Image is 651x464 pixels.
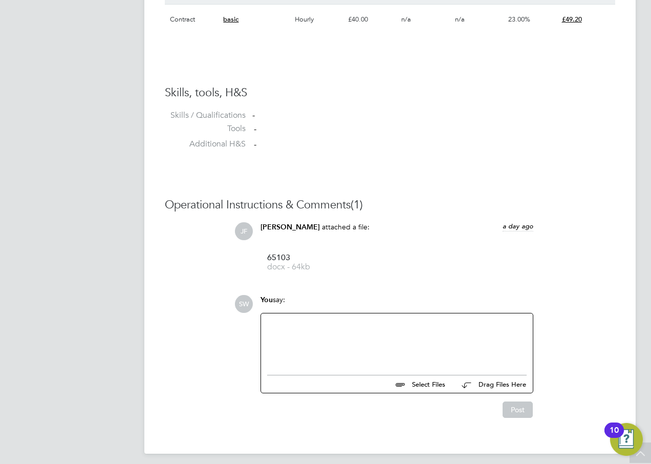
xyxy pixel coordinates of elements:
[351,198,363,212] span: (1)
[267,263,349,271] span: docx - 64kb
[292,5,345,34] div: Hourly
[261,296,273,304] span: You
[453,374,527,395] button: Drag Files Here
[252,110,615,121] div: -
[235,295,253,313] span: SW
[167,5,221,34] div: Contract
[503,402,533,418] button: Post
[235,222,253,240] span: JF
[261,295,533,313] div: say:
[508,15,530,24] span: 23.00%
[267,254,349,271] a: 65103 docx - 64kb
[503,222,533,230] span: a day ago
[610,430,619,444] div: 10
[165,110,246,121] label: Skills / Qualifications
[223,15,238,24] span: basic
[261,223,320,231] span: [PERSON_NAME]
[455,15,465,24] span: n/a
[165,86,615,100] h3: Skills, tools, H&S
[345,5,399,34] div: £40.00
[401,15,411,24] span: n/a
[610,423,643,456] button: Open Resource Center, 10 new notifications
[165,123,246,134] label: Tools
[165,139,246,150] label: Additional H&S
[267,254,349,262] span: 65103
[322,222,370,231] span: attached a file:
[165,198,615,213] h3: Operational Instructions & Comments
[254,139,256,150] span: -
[562,15,582,24] span: £49.20
[254,124,256,134] span: -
